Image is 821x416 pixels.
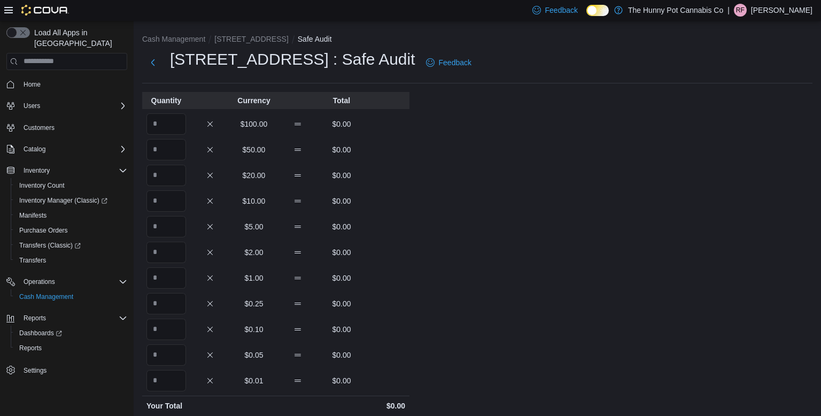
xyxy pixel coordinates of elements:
span: Inventory Count [19,181,65,190]
a: Manifests [15,209,51,222]
p: $0.00 [322,324,361,335]
span: Purchase Orders [15,224,127,237]
a: Customers [19,121,59,134]
span: Settings [19,363,127,376]
input: Quantity [146,293,186,314]
span: Transfers [19,256,46,265]
a: Cash Management [15,290,78,303]
p: $1.00 [234,273,274,283]
span: Transfers (Classic) [15,239,127,252]
input: Quantity [146,344,186,366]
p: $0.00 [278,400,405,411]
a: Feedback [422,52,476,73]
span: Operations [19,275,127,288]
span: Home [24,80,41,89]
p: | [727,4,730,17]
nav: An example of EuiBreadcrumbs [142,34,812,47]
span: Users [24,102,40,110]
a: Settings [19,364,51,377]
a: Transfers [15,254,50,267]
button: Purchase Orders [11,223,131,238]
p: Total [322,95,361,106]
span: Reports [19,344,42,352]
nav: Complex example [6,72,127,406]
a: Transfers (Classic) [15,239,85,252]
span: Catalog [24,145,45,153]
p: $0.10 [234,324,274,335]
input: Quantity [146,267,186,289]
a: Reports [15,342,46,355]
p: $0.00 [322,119,361,129]
span: Catalog [19,143,127,156]
button: Safe Audit [298,35,332,43]
p: $0.00 [322,298,361,309]
a: Inventory Manager (Classic) [15,194,112,207]
button: [STREET_ADDRESS] [214,35,288,43]
button: Transfers [11,253,131,268]
input: Dark Mode [586,5,609,16]
span: Inventory Manager (Classic) [19,196,107,205]
a: Purchase Orders [15,224,72,237]
a: Inventory Count [15,179,69,192]
p: $0.00 [322,375,361,386]
span: Settings [24,366,47,375]
span: Users [19,99,127,112]
p: The Hunny Pot Cannabis Co [628,4,723,17]
a: Inventory Manager (Classic) [11,193,131,208]
button: Users [2,98,131,113]
span: Feedback [545,5,578,16]
span: Load All Apps in [GEOGRAPHIC_DATA] [30,27,127,49]
span: Inventory [24,166,50,175]
button: Inventory [19,164,54,177]
span: Customers [24,124,55,132]
span: Manifests [15,209,127,222]
button: Users [19,99,44,112]
span: Transfers (Classic) [19,241,81,250]
button: Operations [19,275,59,288]
span: Inventory Count [15,179,127,192]
input: Quantity [146,242,186,263]
p: $50.00 [234,144,274,155]
img: Cova [21,5,69,16]
a: Dashboards [15,327,66,340]
input: Quantity [146,165,186,186]
p: $0.00 [322,247,361,258]
p: $0.00 [322,196,361,206]
h1: [STREET_ADDRESS] : Safe Audit [170,49,415,70]
button: Next [142,52,164,73]
input: Quantity [146,113,186,135]
span: Reports [24,314,46,322]
span: Cash Management [19,292,73,301]
button: Settings [2,362,131,378]
span: Home [19,78,127,91]
span: Manifests [19,211,47,220]
p: $0.05 [234,350,274,360]
span: Feedback [439,57,471,68]
span: Inventory Manager (Classic) [15,194,127,207]
button: Reports [11,341,131,356]
a: Home [19,78,45,91]
p: $100.00 [234,119,274,129]
p: Currency [234,95,274,106]
span: Customers [19,121,127,134]
button: Customers [2,120,131,135]
span: Purchase Orders [19,226,68,235]
p: [PERSON_NAME] [751,4,812,17]
span: Dashboards [15,327,127,340]
button: Cash Management [11,289,131,304]
input: Quantity [146,370,186,391]
a: Dashboards [11,326,131,341]
button: Inventory Count [11,178,131,193]
button: Reports [19,312,50,325]
p: $0.00 [322,221,361,232]
p: Quantity [146,95,186,106]
span: Dashboards [19,329,62,337]
button: Operations [2,274,131,289]
p: $5.00 [234,221,274,232]
button: Home [2,76,131,92]
p: Your Total [146,400,274,411]
p: $10.00 [234,196,274,206]
span: Transfers [15,254,127,267]
p: $0.00 [322,144,361,155]
span: Cash Management [15,290,127,303]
